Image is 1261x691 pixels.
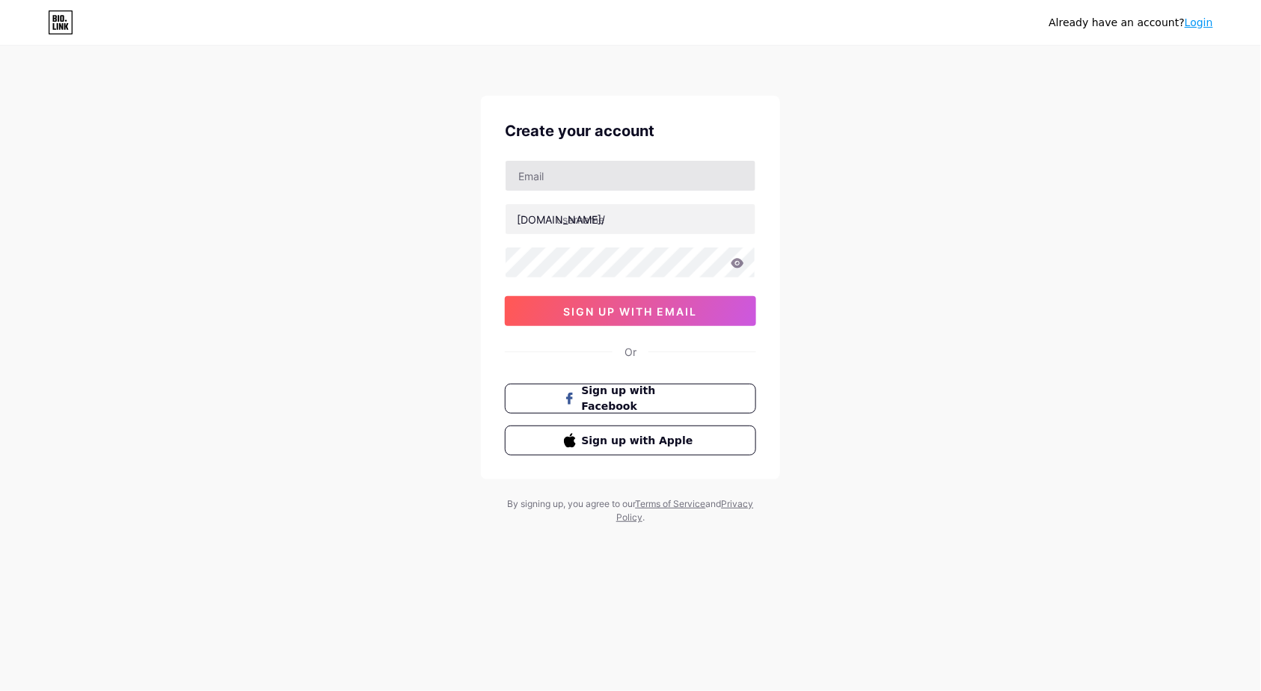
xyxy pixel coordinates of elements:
div: [DOMAIN_NAME]/ [517,212,605,227]
span: Sign up with Facebook [582,383,698,414]
div: By signing up, you agree to our and . [503,497,758,524]
button: Sign up with Facebook [505,384,756,414]
span: Sign up with Apple [582,433,698,449]
div: Already have an account? [1049,15,1213,31]
button: sign up with email [505,296,756,326]
div: Or [625,344,636,360]
span: sign up with email [564,305,698,318]
a: Terms of Service [636,498,706,509]
div: Create your account [505,120,756,142]
input: Email [506,161,755,191]
input: username [506,204,755,234]
button: Sign up with Apple [505,426,756,455]
a: Login [1185,16,1213,28]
